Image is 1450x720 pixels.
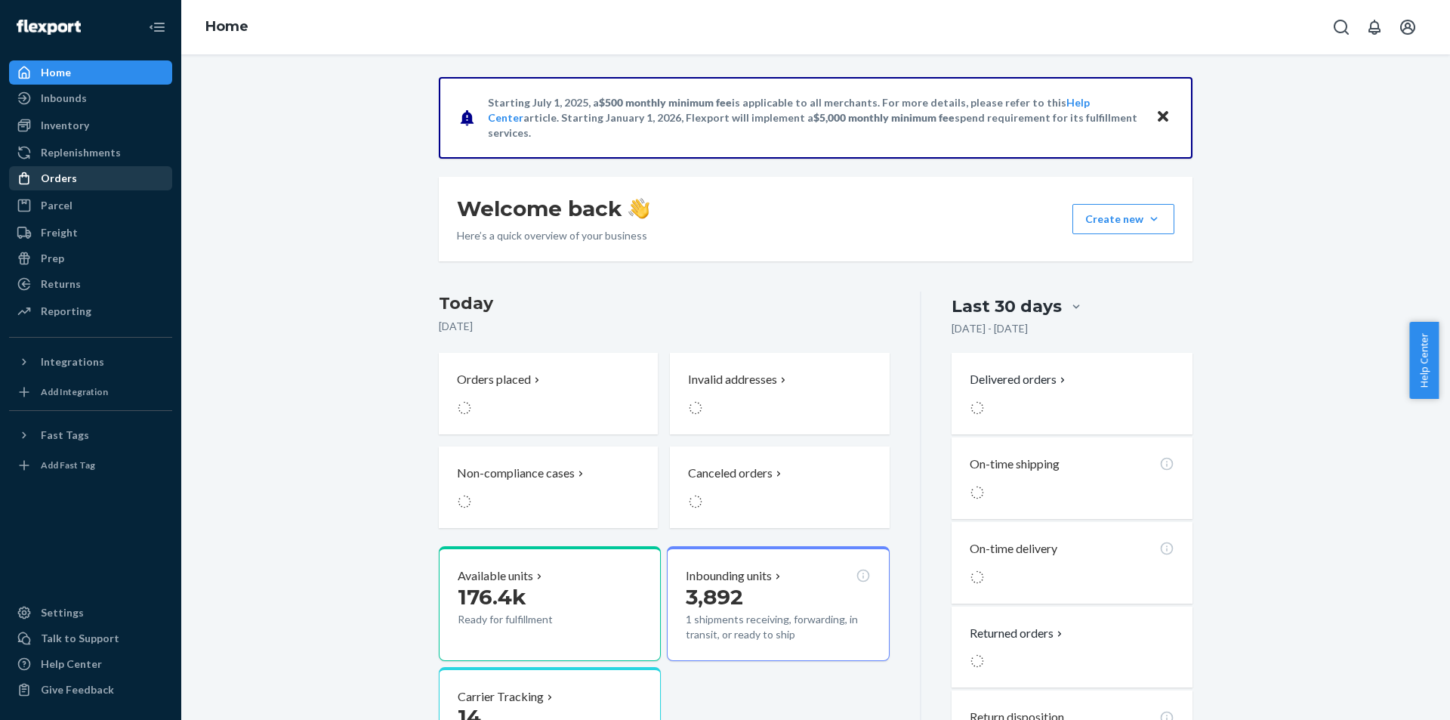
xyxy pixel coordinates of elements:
button: Create new [1072,204,1174,234]
div: Inbounds [41,91,87,106]
p: Here’s a quick overview of your business [457,228,649,243]
p: Inbounding units [686,567,772,585]
button: Close [1153,107,1173,128]
p: On-time shipping [970,456,1060,473]
span: $5,000 monthly minimum fee [813,111,955,124]
div: Last 30 days [952,295,1062,318]
button: Canceled orders [670,447,889,528]
a: Settings [9,601,172,625]
p: Carrier Tracking [458,688,544,706]
div: Prep [41,251,64,266]
a: Add Fast Tag [9,453,172,477]
div: Help Center [41,657,102,672]
p: Orders placed [457,371,531,388]
button: Invalid addresses [670,353,889,434]
p: Invalid addresses [688,371,777,388]
p: Ready for fulfillment [458,612,597,627]
p: [DATE] [439,319,890,334]
h1: Welcome back [457,195,649,222]
a: Home [205,18,248,35]
a: Help Center [9,652,172,676]
div: Home [41,65,71,80]
a: Home [9,60,172,85]
button: Returned orders [970,625,1066,642]
div: Orders [41,171,77,186]
span: Support [30,11,85,24]
button: Fast Tags [9,423,172,447]
a: Replenishments [9,141,172,165]
div: Inventory [41,118,89,133]
button: Talk to Support [9,626,172,650]
p: Starting July 1, 2025, a is applicable to all merchants. For more details, please refer to this a... [488,95,1141,141]
a: Inventory [9,113,172,138]
a: Prep [9,246,172,270]
div: Parcel [41,198,72,213]
div: Add Fast Tag [41,459,95,471]
button: Open account menu [1393,12,1423,42]
p: Available units [458,567,533,585]
div: Reporting [41,304,91,319]
div: Replenishments [41,145,121,160]
div: Give Feedback [41,682,114,697]
button: Help Center [1409,322,1439,399]
span: 176.4k [458,584,526,610]
p: [DATE] - [DATE] [952,321,1028,336]
div: Add Integration [41,385,108,398]
button: Orders placed [439,353,658,434]
div: Talk to Support [41,631,119,646]
button: Open notifications [1359,12,1390,42]
div: Settings [41,605,84,620]
img: Flexport logo [17,20,81,35]
a: Reporting [9,299,172,323]
a: Inbounds [9,86,172,110]
a: Parcel [9,193,172,218]
a: Freight [9,221,172,245]
div: Fast Tags [41,428,89,443]
a: Orders [9,166,172,190]
button: Available units176.4kReady for fulfillment [439,546,661,661]
p: On-time delivery [970,540,1057,558]
button: Close Navigation [142,12,172,42]
a: Returns [9,272,172,296]
button: Delivered orders [970,371,1069,388]
button: Inbounding units3,8921 shipments receiving, forwarding, in transit, or ready to ship [667,546,889,661]
button: Give Feedback [9,678,172,702]
button: Integrations [9,350,172,374]
div: Integrations [41,354,104,369]
button: Non-compliance cases [439,447,658,528]
a: Add Integration [9,380,172,404]
div: Returns [41,277,81,292]
ol: breadcrumbs [193,5,261,49]
div: Freight [41,225,78,240]
button: Open Search Box [1326,12,1356,42]
p: Non-compliance cases [457,465,575,482]
img: hand-wave emoji [628,198,649,219]
span: $500 monthly minimum fee [599,96,732,109]
h3: Today [439,292,890,316]
span: 3,892 [686,584,743,610]
p: 1 shipments receiving, forwarding, in transit, or ready to ship [686,612,870,642]
p: Canceled orders [688,465,773,482]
